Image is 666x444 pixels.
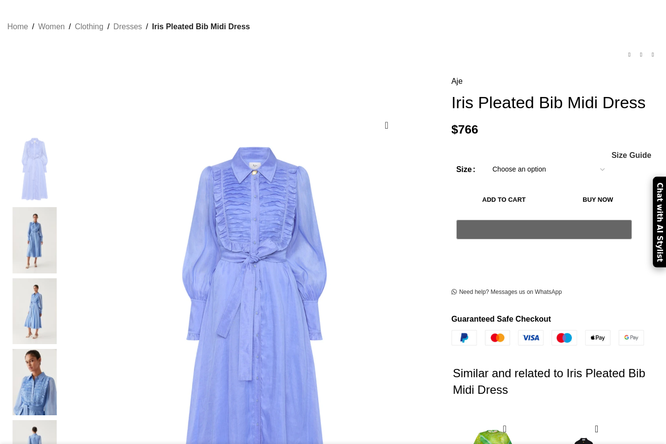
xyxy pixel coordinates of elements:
[557,190,639,210] button: Buy now
[453,346,646,417] h2: Similar and related to Iris Pleated Bib Midi Dress
[5,207,64,273] img: aje
[7,20,28,33] a: Home
[456,190,552,210] button: Add to cart
[451,123,458,136] span: $
[451,75,463,88] a: Aje
[152,20,250,33] span: Iris Pleated Bib Midi Dress
[38,20,65,33] a: Women
[590,423,603,435] a: Quick view
[647,49,659,60] a: Next product
[454,245,634,268] iframe: Secure express checkout frame
[75,20,103,33] a: Clothing
[451,315,551,323] strong: Guaranteed Safe Checkout
[7,20,250,33] nav: Breadcrumb
[114,20,142,33] a: Dresses
[499,423,511,435] a: Quick view
[5,278,64,345] img: Iris Pleated Bib Midi Dress
[451,123,478,136] bdi: 766
[451,330,644,346] img: guaranteed-safe-checkout-bordered.j
[624,49,635,60] a: Previous product
[456,163,475,176] label: Size
[5,136,64,202] img: Aje Blue Dresses
[5,349,64,415] img: Aje clothing
[451,289,562,296] a: Need help? Messages us on WhatsApp
[456,220,632,239] button: Pay with GPay
[451,93,659,113] h1: Iris Pleated Bib Midi Dress
[611,152,651,159] a: Size Guide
